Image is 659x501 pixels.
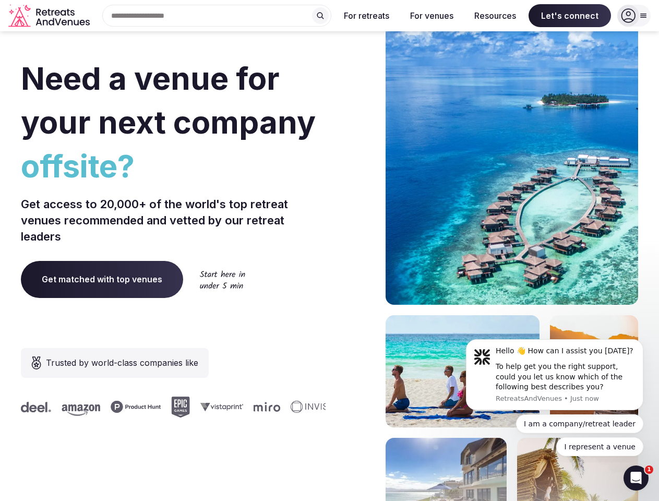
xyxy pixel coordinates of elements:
p: Get access to 20,000+ of the world's top retreat venues recommended and vetted by our retreat lea... [21,196,326,244]
img: Start here in under 5 min [200,270,245,289]
iframe: Intercom live chat [624,466,649,491]
svg: Retreats and Venues company logo [8,4,92,28]
button: For retreats [336,4,398,27]
span: 1 [645,466,653,474]
img: yoga on tropical beach [386,315,540,427]
span: offsite? [21,144,326,188]
img: woman sitting in back of truck with camels [550,315,638,427]
svg: Invisible company logo [290,401,348,413]
a: Get matched with top venues [21,261,183,297]
svg: Deel company logo [20,402,51,412]
span: Need a venue for your next company [21,59,316,141]
iframe: Intercom notifications message [450,330,659,462]
button: Resources [466,4,524,27]
svg: Miro company logo [253,402,280,412]
span: Trusted by world-class companies like [46,356,198,369]
svg: Vistaprint company logo [200,402,243,411]
svg: Epic Games company logo [171,397,189,417]
a: Visit the homepage [8,4,92,28]
span: Let's connect [529,4,611,27]
button: For venues [402,4,462,27]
